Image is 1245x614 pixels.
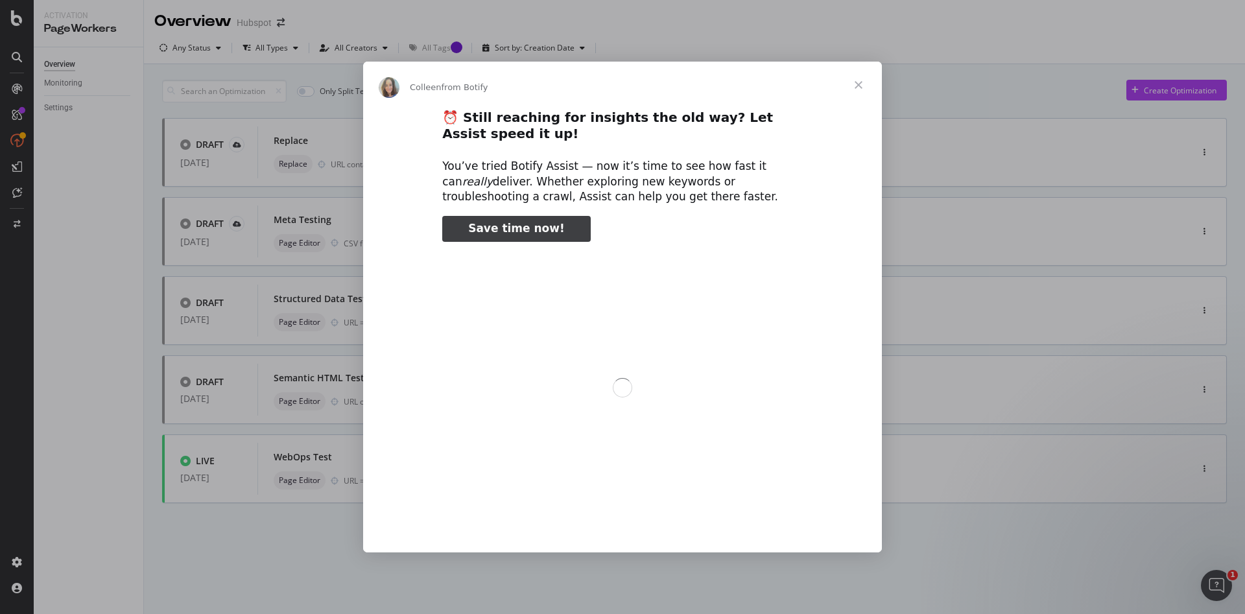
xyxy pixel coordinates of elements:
[468,222,565,235] span: Save time now!
[442,109,803,149] h2: ⏰ Still reaching for insights the old way? Let Assist speed it up!
[410,82,442,92] span: Colleen
[442,82,488,92] span: from Botify
[442,216,591,242] a: Save time now!
[379,77,399,98] img: Profile image for Colleen
[462,175,493,188] i: really
[442,159,803,205] div: You’ve tried Botify Assist — now it’s time to see how fast it can deliver. Whether exploring new ...
[835,62,882,108] span: Close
